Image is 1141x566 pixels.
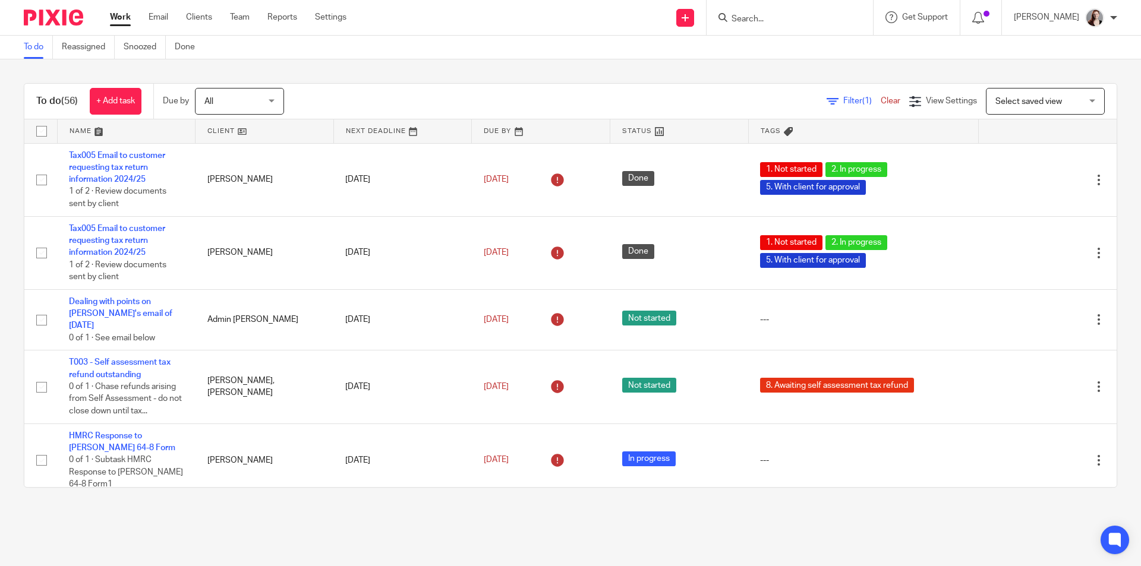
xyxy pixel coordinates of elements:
[149,11,168,23] a: Email
[1085,8,1104,27] img: High%20Res%20Andrew%20Price%20Accountants%20_Poppy%20Jakes%20Photography-3%20-%20Copy.jpg
[995,97,1062,106] span: Select saved view
[926,97,977,105] span: View Settings
[69,224,165,257] a: Tax005 Email to customer requesting tax return information 2024/25
[484,315,509,324] span: [DATE]
[825,162,887,177] span: 2. In progress
[484,382,509,391] span: [DATE]
[315,11,346,23] a: Settings
[333,143,472,216] td: [DATE]
[760,253,866,268] span: 5. With client for approval
[825,235,887,250] span: 2. In progress
[90,88,141,115] a: + Add task
[761,128,781,134] span: Tags
[760,235,822,250] span: 1. Not started
[760,162,822,177] span: 1. Not started
[760,378,914,393] span: 8. Awaiting self assessment tax refund
[1014,11,1079,23] p: [PERSON_NAME]
[760,180,866,195] span: 5. With client for approval
[622,378,676,393] span: Not started
[333,423,472,497] td: [DATE]
[24,36,53,59] a: To do
[230,11,250,23] a: Team
[760,314,966,325] div: ---
[196,350,334,423] td: [PERSON_NAME], [PERSON_NAME]
[484,248,509,257] span: [DATE]
[69,151,165,184] a: Tax005 Email to customer requesting tax return information 2024/25
[843,97,881,105] span: Filter
[760,454,966,466] div: ---
[333,289,472,350] td: [DATE]
[163,95,189,107] p: Due by
[175,36,204,59] a: Done
[62,36,115,59] a: Reassigned
[730,14,837,25] input: Search
[69,334,155,342] span: 0 of 1 · See email below
[196,143,334,216] td: [PERSON_NAME]
[24,10,83,26] img: Pixie
[69,298,172,330] a: Dealing with points on [PERSON_NAME]'s email of [DATE]
[69,432,175,452] a: HMRC Response to [PERSON_NAME] 64-8 Form
[124,36,166,59] a: Snoozed
[333,216,472,289] td: [DATE]
[186,11,212,23] a: Clients
[881,97,900,105] a: Clear
[204,97,213,106] span: All
[333,350,472,423] td: [DATE]
[622,451,676,466] span: In progress
[69,358,171,378] a: T003 - Self assessment tax refund outstanding
[196,423,334,497] td: [PERSON_NAME]
[622,311,676,325] span: Not started
[69,382,182,415] span: 0 of 1 · Chase refunds arising from Self Assessment - do not close down until tax...
[267,11,297,23] a: Reports
[622,171,654,186] span: Done
[69,188,166,208] span: 1 of 2 · Review documents sent by client
[196,289,334,350] td: Admin [PERSON_NAME]
[196,216,334,289] td: [PERSON_NAME]
[862,97,872,105] span: (1)
[484,175,509,184] span: [DATE]
[69,456,183,488] span: 0 of 1 · Subtask HMRC Response to [PERSON_NAME] 64-8 Form1
[110,11,131,23] a: Work
[36,95,78,107] h1: To do
[61,96,78,106] span: (56)
[622,244,654,259] span: Done
[484,456,509,464] span: [DATE]
[69,261,166,282] span: 1 of 2 · Review documents sent by client
[902,13,948,21] span: Get Support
